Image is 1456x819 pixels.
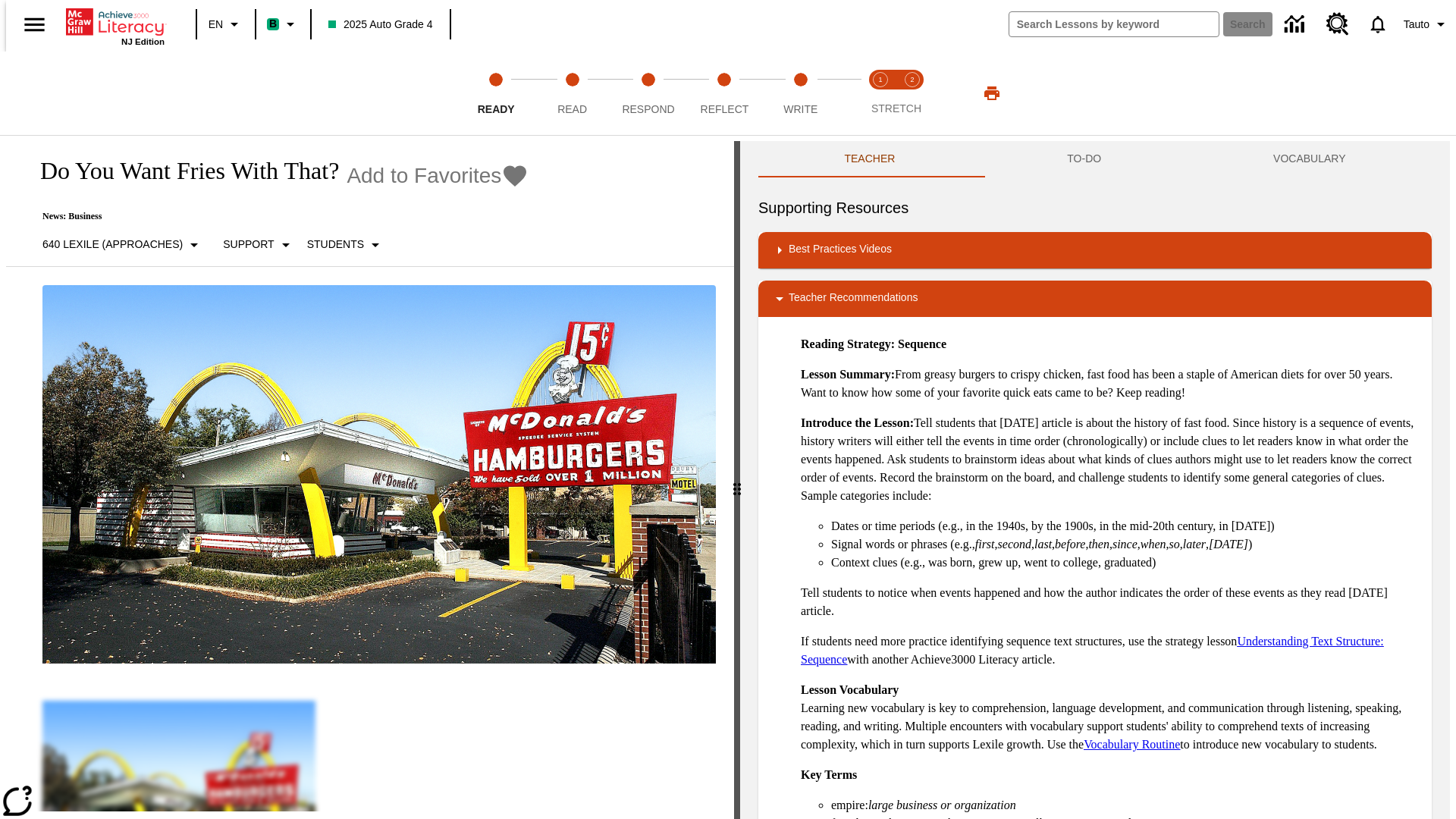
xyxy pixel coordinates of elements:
li: Context clues (e.g., was born, grew up, went to college, graduated) [831,554,1420,572]
button: Teacher [758,141,981,177]
button: Scaffolds, Support [217,231,300,259]
button: Select Lexile, 640 Lexile (Approaches) [36,231,209,259]
div: Best Practices Videos [758,232,1432,268]
button: Reflect step 4 of 5 [680,52,768,135]
span: Respond [622,103,674,115]
em: large business or organization [868,799,1016,811]
button: Ready step 1 of 5 [452,52,540,135]
div: Teacher Recommendations [758,281,1432,317]
p: News: Business [24,211,529,222]
span: EN [209,17,223,33]
div: reading [6,141,734,811]
p: Learning new vocabulary is key to comprehension, language development, and communication through ... [801,681,1420,754]
button: Profile/Settings [1398,11,1456,38]
strong: Introduce the Lesson: [801,416,914,429]
button: Add to Favorites - Do You Want Fries With That? [347,162,529,189]
button: Boost Class color is mint green. Change class color [261,11,306,38]
button: Respond step 3 of 5 [604,52,692,135]
span: NJ Edition [121,37,165,46]
em: later [1183,538,1206,551]
span: Add to Favorites [347,164,501,188]
span: Ready [478,103,515,115]
strong: Lesson Summary: [801,368,895,381]
p: From greasy burgers to crispy chicken, fast food has been a staple of American diets for over 50 ... [801,366,1420,402]
span: 2025 Auto Grade 4 [328,17,433,33]
span: Write [783,103,817,115]
strong: Sequence [898,337,946,350]
em: when [1141,538,1166,551]
p: If students need more practice identifying sequence text structures, use the strategy lesson with... [801,632,1420,669]
span: B [269,14,277,33]
em: last [1034,538,1052,551]
span: Reflect [701,103,749,115]
text: 1 [878,76,882,83]
p: Support [223,237,274,253]
em: then [1088,538,1109,551]
button: VOCABULARY [1188,141,1432,177]
a: Vocabulary Routine [1084,738,1180,751]
img: One of the first McDonald's stores, with the iconic red sign and golden arches. [42,285,716,664]
button: Stretch Respond step 2 of 2 [890,52,934,135]
button: Stretch Read step 1 of 2 [858,52,902,135]
em: first [975,538,995,551]
span: STRETCH [871,102,921,115]
p: 640 Lexile (Approaches) [42,237,183,253]
a: Data Center [1276,4,1317,45]
li: Dates or time periods (e.g., in the 1940s, by the 1900s, in the mid-20th century, in [DATE]) [831,517,1420,535]
em: before [1055,538,1085,551]
li: empire: [831,796,1420,814]
text: 2 [910,76,914,83]
a: Resource Center, Will open in new tab [1317,4,1358,45]
strong: Lesson Vocabulary [801,683,899,696]
a: Notifications [1358,5,1398,44]
a: Understanding Text Structure: Sequence [801,635,1384,666]
strong: Reading Strategy: [801,337,895,350]
button: Write step 5 of 5 [757,52,845,135]
em: [DATE] [1209,538,1248,551]
div: Press Enter or Spacebar and then press right and left arrow keys to move the slider [734,141,740,819]
p: Best Practices Videos [789,241,892,259]
button: Language: EN, Select a language [202,11,250,38]
button: Select Student [301,231,391,259]
button: Open side menu [12,2,57,47]
p: Tell students to notice when events happened and how the author indicates the order of these even... [801,584,1420,620]
button: Print [968,80,1016,107]
div: Home [66,5,165,46]
div: Instructional Panel Tabs [758,141,1432,177]
h1: Do You Want Fries With That? [24,157,339,185]
button: Read step 2 of 5 [528,52,616,135]
div: activity [740,141,1450,819]
input: search field [1009,12,1219,36]
p: Tell students that [DATE] article is about the history of fast food. Since history is a sequence ... [801,414,1420,505]
li: Signal words or phrases (e.g., , , , , , , , , , ) [831,535,1420,554]
strong: Key Terms [801,768,857,781]
span: Tauto [1404,17,1429,33]
h6: Supporting Resources [758,196,1432,220]
p: Students [307,237,364,253]
em: second [998,538,1031,551]
p: Teacher Recommendations [789,290,918,308]
button: TO-DO [981,141,1188,177]
span: Read [557,103,587,115]
em: so [1169,538,1180,551]
em: since [1112,538,1137,551]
